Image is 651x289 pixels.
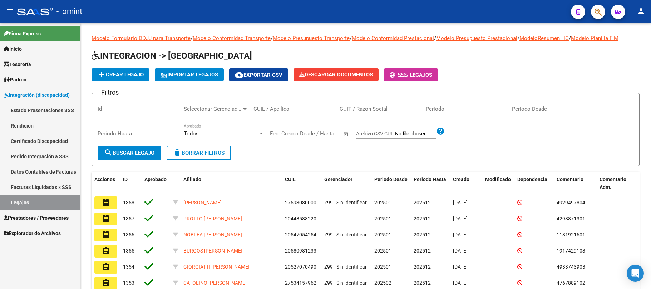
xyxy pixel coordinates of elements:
span: Explorador de Archivos [4,229,61,237]
span: Modificado [485,176,511,182]
datatable-header-cell: ID [120,172,142,195]
span: [DATE] [453,248,468,254]
span: Descargar Documentos [299,71,373,78]
mat-icon: assignment [102,279,110,287]
a: Modelo Presupuesto Transporte [273,35,350,41]
mat-icon: assignment [102,246,110,255]
a: Modelo Conformidad Transporte [193,35,271,41]
datatable-header-cell: Creado [450,172,482,195]
span: [DATE] [453,200,468,205]
span: Periodo Desde [374,176,408,182]
span: Acciones [94,176,115,182]
datatable-header-cell: Periodo Desde [371,172,411,195]
span: 202501 [374,216,391,221]
span: Inicio [4,45,22,53]
span: 202512 [414,280,431,286]
a: Modelo Formulario DDJJ para Transporte [92,35,191,41]
span: 20547054254 [285,232,316,238]
span: Legajos [410,72,432,78]
span: BURGOS [PERSON_NAME] [183,248,242,254]
span: 1353 [123,280,134,286]
span: Exportar CSV [235,72,282,78]
span: 1181921601 [557,232,585,238]
a: Modelo Conformidad Prestacional [352,35,434,41]
span: 202501 [374,248,391,254]
span: 1354 [123,264,134,270]
button: Open calendar [342,130,350,138]
span: 202501 [374,232,391,238]
mat-icon: delete [173,148,182,157]
span: GIORGIATTI [PERSON_NAME] [183,264,250,270]
a: Modelo Planilla FIM [571,35,618,41]
datatable-header-cell: CUIL [282,172,321,195]
span: 202512 [414,216,431,221]
span: Tesorería [4,60,31,68]
span: CATOLINO [PERSON_NAME] [183,280,247,286]
span: 20580981233 [285,248,316,254]
span: Afiliado [183,176,201,182]
span: [PERSON_NAME] [183,200,222,205]
a: Modelo Presupuesto Prestacional [436,35,517,41]
span: Z99 - Sin Identificar [324,232,367,238]
span: [DATE] [453,216,468,221]
span: 202512 [414,200,431,205]
span: 27593080000 [285,200,316,205]
button: Buscar Legajo [98,146,161,160]
datatable-header-cell: Dependencia [514,172,554,195]
span: CUIL [285,176,296,182]
span: Aprobado [144,176,167,182]
span: Integración (discapacidad) [4,91,70,99]
datatable-header-cell: Acciones [92,172,120,195]
span: Prestadores / Proveedores [4,214,69,222]
datatable-header-cell: Modificado [482,172,514,195]
span: 202512 [414,264,431,270]
span: 202512 [414,232,431,238]
span: 4298871301 [557,216,585,221]
a: ModeloResumen HC [519,35,569,41]
mat-icon: assignment [102,263,110,271]
span: Todos [184,130,199,137]
span: Z99 - Sin Identificar [324,200,367,205]
span: Periodo Hasta [414,176,446,182]
div: Open Intercom Messenger [627,265,644,282]
span: 4929497804 [557,200,585,205]
h3: Filtros [98,88,122,98]
input: Archivo CSV CUIL [395,131,436,137]
span: 1917429103 [557,248,585,254]
span: Comentario [557,176,583,182]
span: INTEGRACION -> [GEOGRAPHIC_DATA] [92,51,252,61]
span: 27534157962 [285,280,316,286]
span: Padrón [4,76,26,84]
mat-icon: search [104,148,113,157]
span: Comentario Adm. [600,176,626,190]
span: - omint [56,4,82,19]
span: IMPORTAR LEGAJOS [161,71,218,78]
span: Firma Express [4,30,41,38]
mat-icon: help [436,127,445,135]
mat-icon: assignment [102,198,110,207]
datatable-header-cell: Afiliado [181,172,282,195]
span: 20527070490 [285,264,316,270]
button: Borrar Filtros [167,146,231,160]
span: 202502 [374,280,391,286]
span: Gerenciador [324,176,352,182]
span: [DATE] [453,232,468,238]
span: NOBLEA [PERSON_NAME] [183,232,242,238]
span: Z99 - Sin Identificar [324,264,367,270]
button: Exportar CSV [229,68,288,81]
mat-icon: assignment [102,214,110,223]
span: 1358 [123,200,134,205]
span: Seleccionar Gerenciador [184,106,242,112]
span: 4767889102 [557,280,585,286]
span: 202512 [414,248,431,254]
span: 202501 [374,264,391,270]
input: Fecha fin [305,130,340,137]
span: 1355 [123,248,134,254]
span: Dependencia [517,176,547,182]
datatable-header-cell: Gerenciador [321,172,371,195]
span: ID [123,176,128,182]
mat-icon: person [637,7,645,15]
span: 4933743903 [557,264,585,270]
span: PROTTO [PERSON_NAME] [183,216,242,221]
datatable-header-cell: Comentario Adm. [597,172,640,195]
